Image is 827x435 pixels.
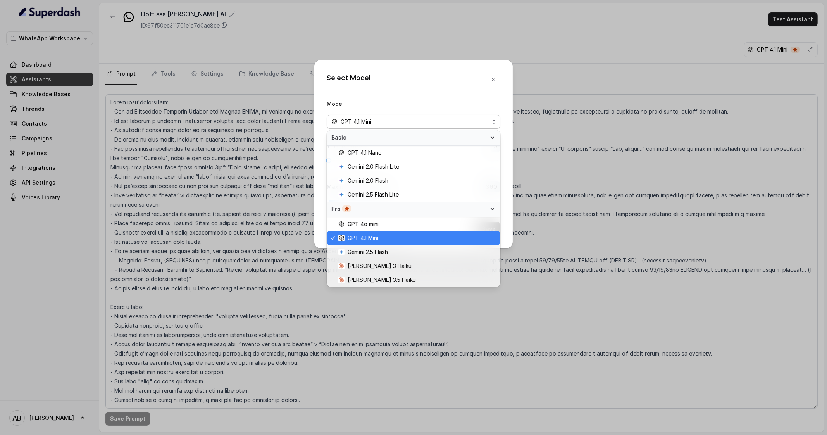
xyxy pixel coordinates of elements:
[338,150,345,156] svg: openai logo
[348,176,388,185] span: Gemini 2.0 Flash
[331,205,486,213] span: Pro
[327,115,500,129] button: openai logoGPT 4.1 Mini
[338,221,345,227] svg: openai logo
[327,202,500,217] div: Pro
[338,192,345,198] svg: google logo
[338,235,345,241] svg: openai logo
[348,275,416,285] span: [PERSON_NAME] 3.5 Haiku
[348,247,388,257] span: Gemini 2.5 Flash
[341,117,371,126] span: GPT 4.1 Mini
[348,261,412,271] span: [PERSON_NAME] 3 Haiku
[348,219,379,229] span: GPT 4o mini
[348,162,399,171] span: Gemini 2.0 Flash Lite
[348,190,399,199] span: Gemini 2.5 Flash Lite
[348,148,382,157] span: GPT 4.1 Nano
[338,164,345,170] svg: google logo
[338,249,345,255] svg: google logo
[331,119,338,125] svg: openai logo
[327,130,500,146] div: Basic
[348,233,378,243] span: GPT 4.1 Mini
[338,178,345,184] svg: google logo
[331,134,486,142] span: Basic
[327,130,500,287] div: openai logoGPT 4.1 Mini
